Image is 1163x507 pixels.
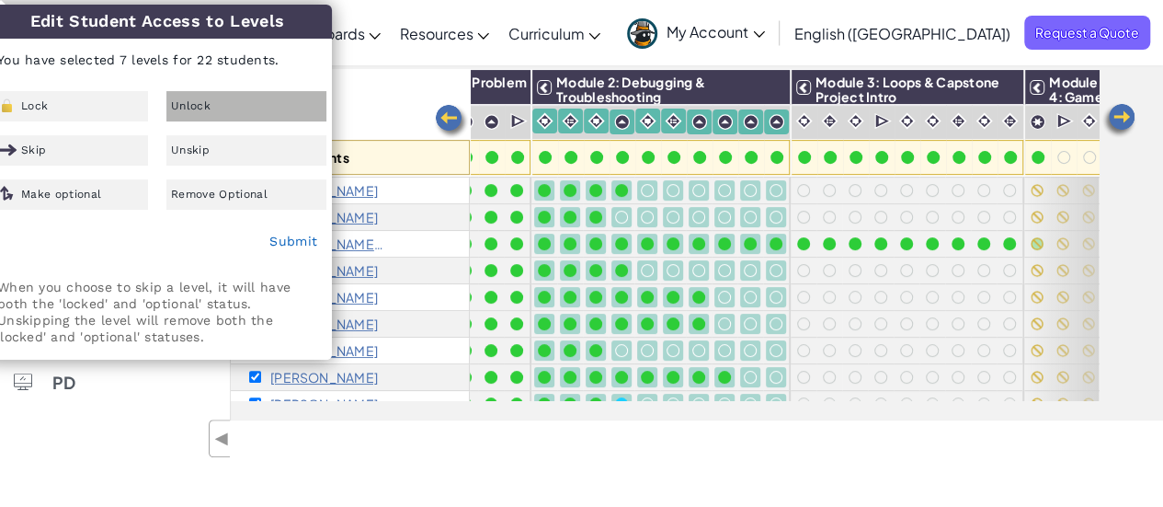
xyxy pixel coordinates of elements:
img: IconPracticeLevel.svg [691,114,707,130]
img: IconPracticeLevel.svg [743,114,758,130]
a: English ([GEOGRAPHIC_DATA]) [785,8,1020,58]
img: IconPracticeLevel.svg [717,114,733,130]
img: IconPracticeLevel.svg [614,114,630,130]
img: IconInteractive.svg [821,112,838,130]
span: My Account [667,22,765,41]
img: IconCinematic.svg [795,112,813,130]
img: IconInteractive.svg [562,112,579,130]
span: Curriculum [507,24,584,43]
img: Arrow_Left.png [1100,102,1137,139]
img: IconCinematic.svg [975,112,993,130]
img: IconCapstoneLevel.svg [1030,114,1045,130]
img: IconCutscene.svg [510,112,528,131]
img: IconCinematic.svg [536,112,553,130]
img: IconCinematic.svg [1080,112,1098,130]
img: IconCinematic.svg [898,112,916,130]
img: IconCinematic.svg [924,112,941,130]
span: English ([GEOGRAPHIC_DATA]) [794,24,1010,43]
a: Resources [390,8,498,58]
span: Remove Optional [171,189,268,200]
img: IconInteractive.svg [665,112,682,130]
a: Request a Quote [1024,16,1150,50]
img: IconCinematic.svg [639,112,656,130]
a: My Account [618,4,774,62]
a: Curriculum [498,8,610,58]
span: Make optional [21,189,101,200]
img: IconInteractive.svg [950,112,967,130]
img: IconCutscene.svg [874,112,892,131]
span: Unlock [171,100,211,111]
p: Amine Mohammadine [270,397,378,411]
span: Skip [21,144,46,156]
img: IconPracticeLevel.svg [484,114,499,130]
span: Module 4: Game Design & Capstone Project [1049,74,1112,149]
span: Module 2: Debugging & Troubleshooting [556,74,705,105]
span: Module 3: Loops & Capstone Project Intro [815,74,999,105]
img: IconPracticeLevel.svg [769,114,784,130]
img: IconCinematic.svg [847,112,864,130]
span: Module 1: Algorithms & Problem Solving [323,74,527,105]
a: Submit [269,234,317,248]
span: ◀ [214,425,230,452]
img: IconInteractive.svg [1001,112,1019,130]
img: avatar [627,18,657,49]
p: Dylan Kervin [270,370,378,385]
span: Unskip [171,144,210,156]
img: IconCinematic.svg [587,112,605,130]
span: Lock [21,100,48,111]
img: IconCutscene.svg [1056,112,1074,131]
span: Resources [399,24,473,43]
img: Arrow_Left.png [433,103,470,140]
